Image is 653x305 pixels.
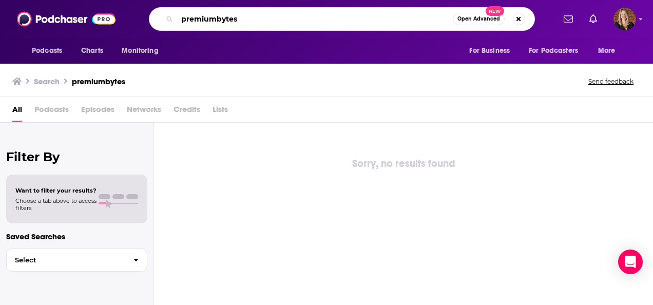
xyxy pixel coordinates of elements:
div: Search podcasts, credits, & more... [149,7,535,31]
button: open menu [591,41,628,61]
span: Credits [174,101,200,122]
span: New [486,6,504,16]
button: open menu [114,41,171,61]
button: open menu [462,41,523,61]
a: Charts [74,41,109,61]
span: Episodes [81,101,114,122]
a: All [12,101,22,122]
span: Charts [81,44,103,58]
input: Search podcasts, credits, & more... [177,11,453,27]
img: Podchaser - Follow, Share and Rate Podcasts [17,9,116,29]
button: Send feedback [585,77,637,86]
span: Logged in as Nicole_Violet_Podchaser [613,8,636,30]
p: Saved Searches [6,232,147,241]
span: Podcasts [34,101,69,122]
button: Show profile menu [613,8,636,30]
span: Lists [213,101,228,122]
span: More [598,44,616,58]
span: Choose a tab above to access filters. [15,197,97,212]
button: open menu [522,41,593,61]
span: For Business [469,44,510,58]
h2: Filter By [6,149,147,164]
span: Want to filter your results? [15,187,97,194]
a: Show notifications dropdown [585,10,601,28]
span: For Podcasters [529,44,578,58]
h3: Search [34,77,60,86]
a: Show notifications dropdown [560,10,577,28]
span: Open Advanced [457,16,500,22]
span: Networks [127,101,161,122]
span: Monitoring [122,44,158,58]
img: User Profile [613,8,636,30]
button: open menu [25,41,75,61]
button: Open AdvancedNew [453,13,505,25]
div: Sorry, no results found [154,156,653,172]
span: Podcasts [32,44,62,58]
button: Select [6,249,147,272]
h3: premiumbytes [72,77,125,86]
span: Select [7,257,125,263]
div: Open Intercom Messenger [618,250,643,274]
